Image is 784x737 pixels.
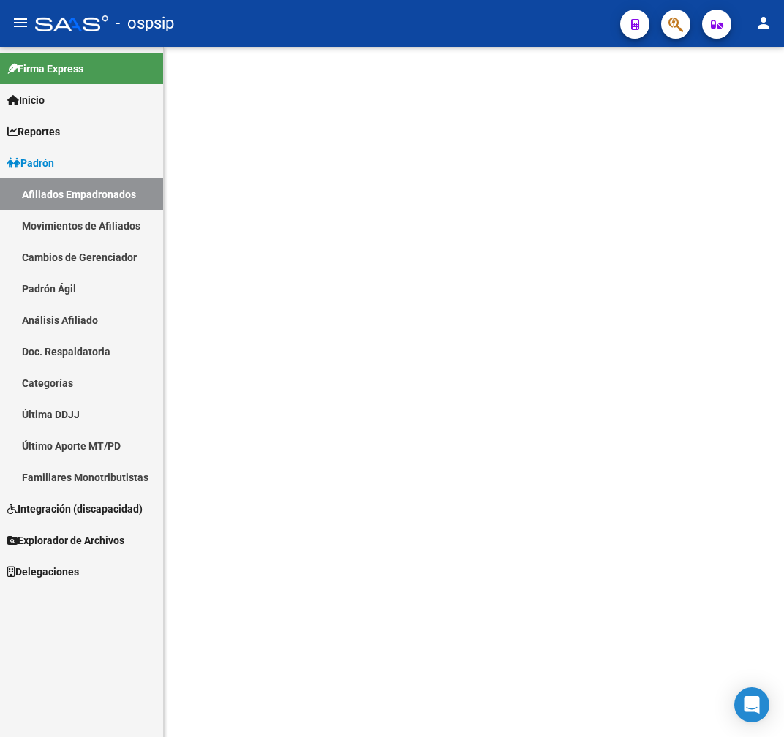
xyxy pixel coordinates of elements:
[116,7,174,39] span: - ospsip
[7,61,83,77] span: Firma Express
[755,14,772,31] mat-icon: person
[12,14,29,31] mat-icon: menu
[7,155,54,171] span: Padrón
[7,532,124,548] span: Explorador de Archivos
[734,687,769,722] div: Open Intercom Messenger
[7,564,79,580] span: Delegaciones
[7,92,45,108] span: Inicio
[7,124,60,140] span: Reportes
[7,501,143,517] span: Integración (discapacidad)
